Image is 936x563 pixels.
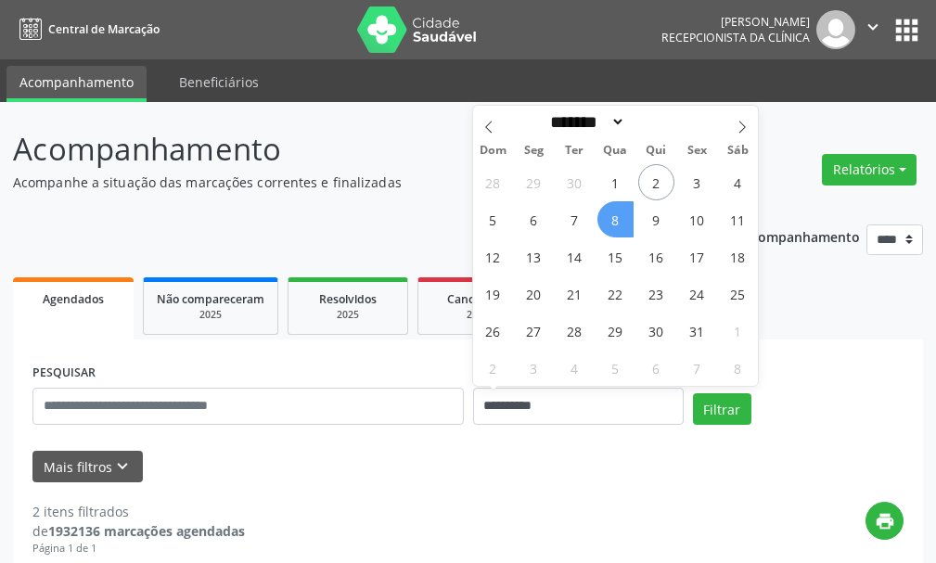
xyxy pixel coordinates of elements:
span: Outubro 12, 2025 [475,238,511,275]
span: Outubro 24, 2025 [679,275,715,312]
button: Filtrar [693,393,751,425]
button: Relatórios [822,154,917,186]
span: Novembro 7, 2025 [679,350,715,386]
span: Sex [676,145,717,157]
div: 2025 [301,308,394,322]
strong: 1932136 marcações agendadas [48,522,245,540]
span: Outubro 25, 2025 [720,275,756,312]
span: Outubro 31, 2025 [679,313,715,349]
div: 2 itens filtrados [32,502,245,521]
span: Novembro 3, 2025 [516,350,552,386]
span: Ter [554,145,595,157]
input: Year [625,112,686,132]
span: Setembro 29, 2025 [516,164,552,200]
span: Resolvidos [319,291,377,307]
button:  [855,10,891,49]
span: Novembro 1, 2025 [720,313,756,349]
div: 2025 [157,308,264,322]
span: Outubro 23, 2025 [638,275,674,312]
button: apps [891,14,923,46]
span: Outubro 1, 2025 [597,164,634,200]
span: Outubro 8, 2025 [597,201,634,237]
span: Outubro 4, 2025 [720,164,756,200]
span: Outubro 26, 2025 [475,313,511,349]
span: Outubro 2, 2025 [638,164,674,200]
p: Ano de acompanhamento [696,224,860,248]
span: Setembro 30, 2025 [557,164,593,200]
span: Qua [595,145,635,157]
span: Outubro 19, 2025 [475,275,511,312]
span: Outubro 5, 2025 [475,201,511,237]
span: Outubro 28, 2025 [557,313,593,349]
div: de [32,521,245,541]
a: Beneficiários [166,66,272,98]
span: Outubro 30, 2025 [638,313,674,349]
span: Outubro 15, 2025 [597,238,634,275]
span: Novembro 6, 2025 [638,350,674,386]
span: Novembro 2, 2025 [475,350,511,386]
a: Acompanhamento [6,66,147,102]
i:  [863,17,883,37]
a: Central de Marcação [13,14,160,45]
select: Month [545,112,626,132]
span: Outubro 14, 2025 [557,238,593,275]
button: print [865,502,904,540]
img: img [816,10,855,49]
div: [PERSON_NAME] [661,14,810,30]
span: Cancelados [447,291,509,307]
span: Outubro 7, 2025 [557,201,593,237]
span: Setembro 28, 2025 [475,164,511,200]
span: Outubro 21, 2025 [557,275,593,312]
span: Novembro 8, 2025 [720,350,756,386]
span: Outubro 9, 2025 [638,201,674,237]
i: print [875,511,895,531]
span: Central de Marcação [48,21,160,37]
span: Qui [635,145,676,157]
p: Acompanhamento [13,126,650,173]
span: Agendados [43,291,104,307]
span: Seg [513,145,554,157]
span: Recepcionista da clínica [661,30,810,45]
span: Outubro 20, 2025 [516,275,552,312]
span: Não compareceram [157,291,264,307]
div: Página 1 de 1 [32,541,245,557]
label: PESQUISAR [32,359,96,388]
span: Sáb [717,145,758,157]
i: keyboard_arrow_down [112,456,133,477]
span: Outubro 16, 2025 [638,238,674,275]
span: Outubro 10, 2025 [679,201,715,237]
span: Outubro 17, 2025 [679,238,715,275]
span: Outubro 13, 2025 [516,238,552,275]
button: Mais filtroskeyboard_arrow_down [32,451,143,483]
span: Outubro 22, 2025 [597,275,634,312]
p: Acompanhe a situação das marcações correntes e finalizadas [13,173,650,192]
span: Novembro 5, 2025 [597,350,634,386]
span: Outubro 3, 2025 [679,164,715,200]
span: Novembro 4, 2025 [557,350,593,386]
div: 2025 [431,308,524,322]
span: Outubro 27, 2025 [516,313,552,349]
span: Outubro 18, 2025 [720,238,756,275]
span: Outubro 29, 2025 [597,313,634,349]
span: Outubro 6, 2025 [516,201,552,237]
span: Dom [473,145,514,157]
span: Outubro 11, 2025 [720,201,756,237]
